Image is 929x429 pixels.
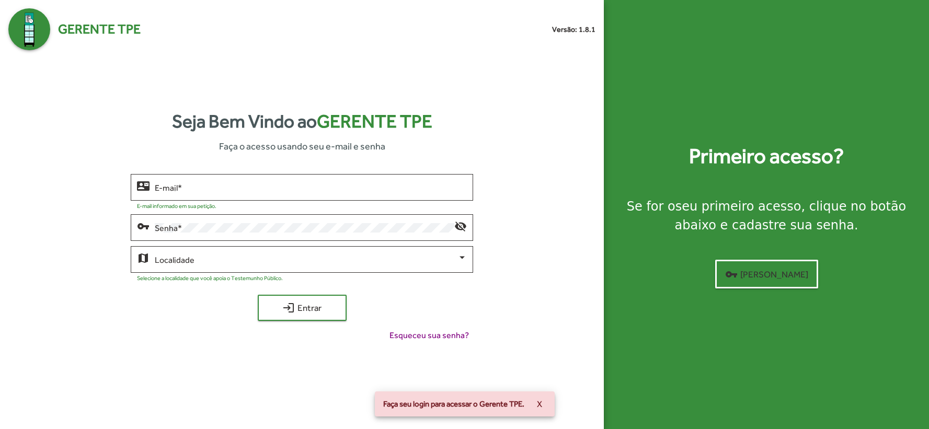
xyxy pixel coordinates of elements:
[529,395,550,413] button: X
[317,111,432,132] span: Gerente TPE
[383,399,524,409] span: Faça seu login para acessar o Gerente TPE.
[537,395,542,413] span: X
[689,141,844,172] strong: Primeiro acesso?
[282,302,295,314] mat-icon: login
[137,203,216,209] mat-hint: E-mail informado em sua petição.
[137,251,150,264] mat-icon: map
[616,197,916,235] div: Se for o , clique no botão abaixo e cadastre sua senha.
[219,139,385,153] span: Faça o acesso usando seu e-mail e senha
[389,329,469,342] span: Esqueceu sua senha?
[137,275,283,281] mat-hint: Selecione a localidade que você apoia o Testemunho Público.
[454,219,467,232] mat-icon: visibility_off
[172,108,432,135] strong: Seja Bem Vindo ao
[137,179,150,192] mat-icon: contact_mail
[137,219,150,232] mat-icon: vpn_key
[258,295,347,321] button: Entrar
[675,199,801,214] strong: seu primeiro acesso
[725,268,738,281] mat-icon: vpn_key
[715,260,818,288] button: [PERSON_NAME]
[725,265,808,284] span: [PERSON_NAME]
[8,8,50,50] img: Logo Gerente
[267,298,337,317] span: Entrar
[58,19,141,39] span: Gerente TPE
[552,24,595,35] small: Versão: 1.8.1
